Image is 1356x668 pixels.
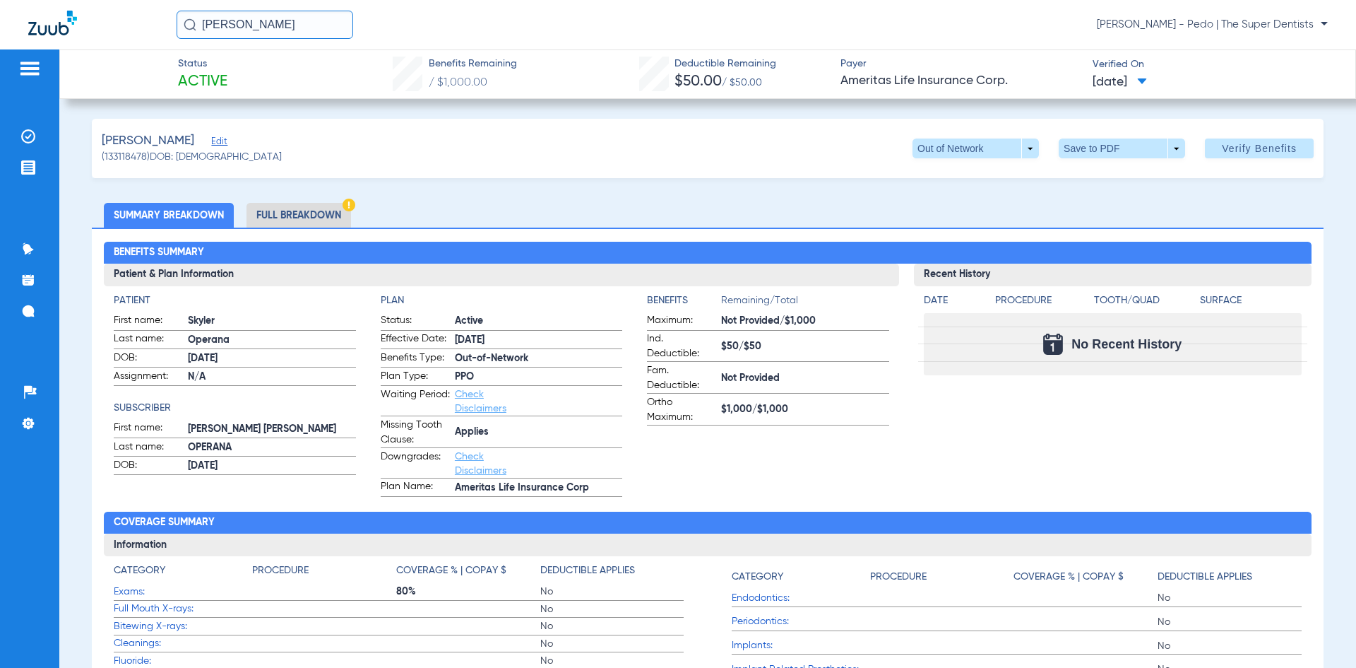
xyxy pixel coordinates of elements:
[455,314,622,329] span: Active
[104,512,1311,534] h2: Coverage Summary
[396,585,540,599] span: 80%
[540,563,635,578] h4: Deductible Applies
[540,619,684,633] span: No
[995,293,1089,308] h4: Procedure
[1093,57,1333,72] span: Verified On
[188,459,355,474] span: [DATE]
[1158,591,1302,605] span: No
[674,74,722,89] span: $50.00
[114,351,183,368] span: DOB:
[114,563,165,578] h4: Category
[1158,570,1252,585] h4: Deductible Applies
[1059,139,1185,158] button: Save to PDF
[114,636,252,651] span: Cleanings:
[188,440,355,455] span: OPERANA
[114,401,355,416] h4: Subscriber
[114,332,183,348] span: Last name:
[647,395,716,425] span: Ortho Maximum:
[104,203,234,228] li: Summary Breakdown
[1158,563,1302,590] app-breakdown-title: Deductible Applies
[455,452,506,476] a: Check Disclaimers
[721,293,888,313] span: Remaining/Total
[114,585,252,599] span: Exams:
[114,619,252,634] span: Bitewing X-rays:
[184,18,196,31] img: Search Icon
[381,313,450,330] span: Status:
[721,314,888,329] span: Not Provided/$1,000
[114,458,183,475] span: DOB:
[246,203,351,228] li: Full Breakdown
[104,264,898,286] h3: Patient & Plan Information
[1071,337,1182,351] span: No Recent History
[188,422,355,437] span: [PERSON_NAME] [PERSON_NAME]
[178,57,227,71] span: Status
[381,418,450,447] span: Missing Tooth Clause:
[732,591,870,606] span: Endodontics:
[114,293,355,308] h4: Patient
[104,242,1311,264] h2: Benefits Summary
[343,199,355,211] img: Hazard
[721,371,888,386] span: Not Provided
[1093,74,1147,91] span: [DATE]
[995,293,1089,313] app-breakdown-title: Procedure
[381,450,450,478] span: Downgrades:
[1013,563,1158,590] app-breakdown-title: Coverage % | Copay $
[114,563,252,583] app-breakdown-title: Category
[429,57,517,71] span: Benefits Remaining
[381,293,622,308] h4: Plan
[396,563,540,583] app-breakdown-title: Coverage % | Copay $
[104,534,1311,556] h3: Information
[114,602,252,616] span: Full Mouth X-rays:
[732,570,783,585] h4: Category
[914,264,1312,286] h3: Recent History
[211,136,224,150] span: Edit
[381,387,450,416] span: Waiting Period:
[1013,570,1124,585] h4: Coverage % | Copay $
[1097,18,1328,32] span: [PERSON_NAME] - Pedo | The Super Dentists
[177,11,353,39] input: Search for patients
[188,351,355,366] span: [DATE]
[540,602,684,616] span: No
[188,370,355,385] span: N/A
[647,293,721,308] h4: Benefits
[840,57,1081,71] span: Payer
[114,440,183,457] span: Last name:
[114,369,183,386] span: Assignment:
[647,293,721,313] app-breakdown-title: Benefits
[429,77,487,88] span: / $1,000.00
[1200,293,1301,308] h4: Surface
[381,479,450,496] span: Plan Name:
[647,313,716,330] span: Maximum:
[674,57,776,71] span: Deductible Remaining
[732,638,870,653] span: Implants:
[396,563,506,578] h4: Coverage % | Copay $
[188,333,355,348] span: Operana
[1158,615,1302,629] span: No
[102,150,282,165] span: (133118478) DOB: [DEMOGRAPHIC_DATA]
[732,563,870,590] app-breakdown-title: Category
[540,637,684,651] span: No
[1158,639,1302,653] span: No
[1094,293,1195,308] h4: Tooth/Quad
[840,72,1081,90] span: Ameritas Life Insurance Corp.
[252,563,309,578] h4: Procedure
[381,369,450,386] span: Plan Type:
[540,585,684,599] span: No
[1094,293,1195,313] app-breakdown-title: Tooth/Quad
[721,402,888,417] span: $1,000/$1,000
[455,333,622,348] span: [DATE]
[114,421,183,438] span: First name:
[381,332,450,348] span: Effective Date:
[381,351,450,368] span: Benefits Type:
[114,313,183,330] span: First name:
[912,139,1039,158] button: Out of Network
[1043,334,1063,355] img: Calendar
[455,425,622,440] span: Applies
[924,293,983,308] h4: Date
[647,332,716,361] span: Ind. Deductible:
[455,389,506,414] a: Check Disclaimers
[732,614,870,629] span: Periodontics:
[1285,600,1356,668] iframe: Chat Widget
